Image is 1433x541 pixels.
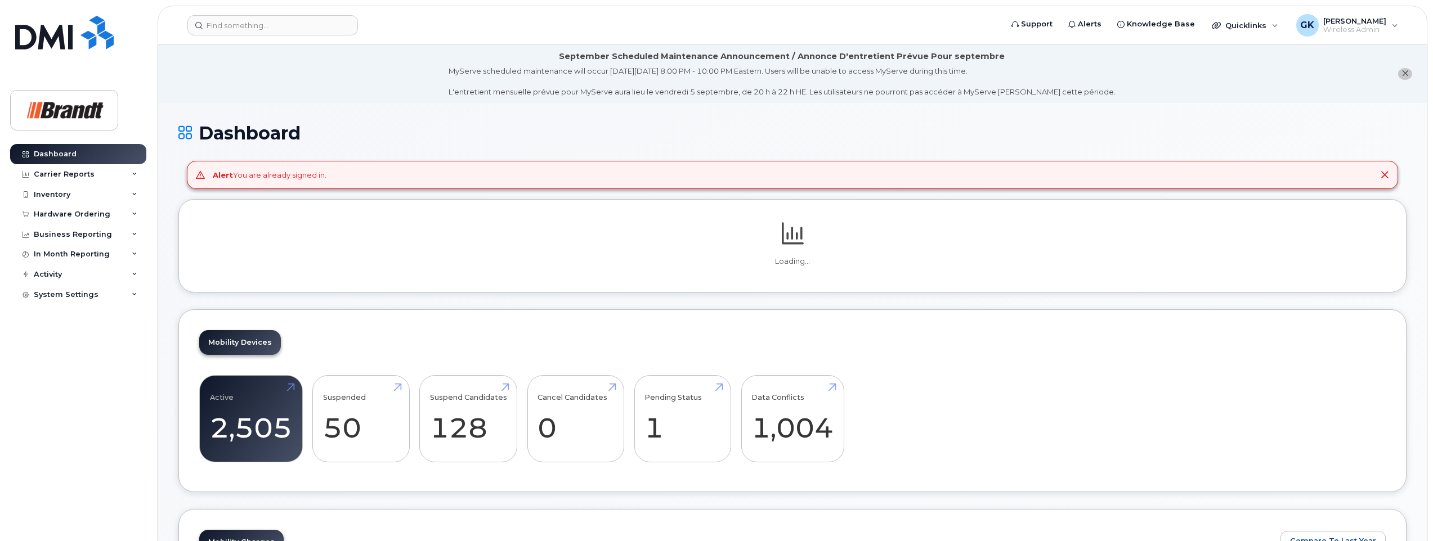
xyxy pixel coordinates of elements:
[199,256,1386,267] p: Loading...
[213,170,326,181] div: You are already signed in.
[213,170,233,179] strong: Alert
[449,66,1116,97] div: MyServe scheduled maintenance will occur [DATE][DATE] 8:00 PM - 10:00 PM Eastern. Users will be u...
[178,123,1407,143] h1: Dashboard
[1398,68,1412,80] button: close notification
[538,382,613,456] a: Cancel Candidates 0
[323,382,399,456] a: Suspended 50
[430,382,507,456] a: Suspend Candidates 128
[210,382,292,456] a: Active 2,505
[199,330,281,355] a: Mobility Devices
[751,382,834,456] a: Data Conflicts 1,004
[644,382,720,456] a: Pending Status 1
[559,51,1005,62] div: September Scheduled Maintenance Announcement / Annonce D'entretient Prévue Pour septembre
